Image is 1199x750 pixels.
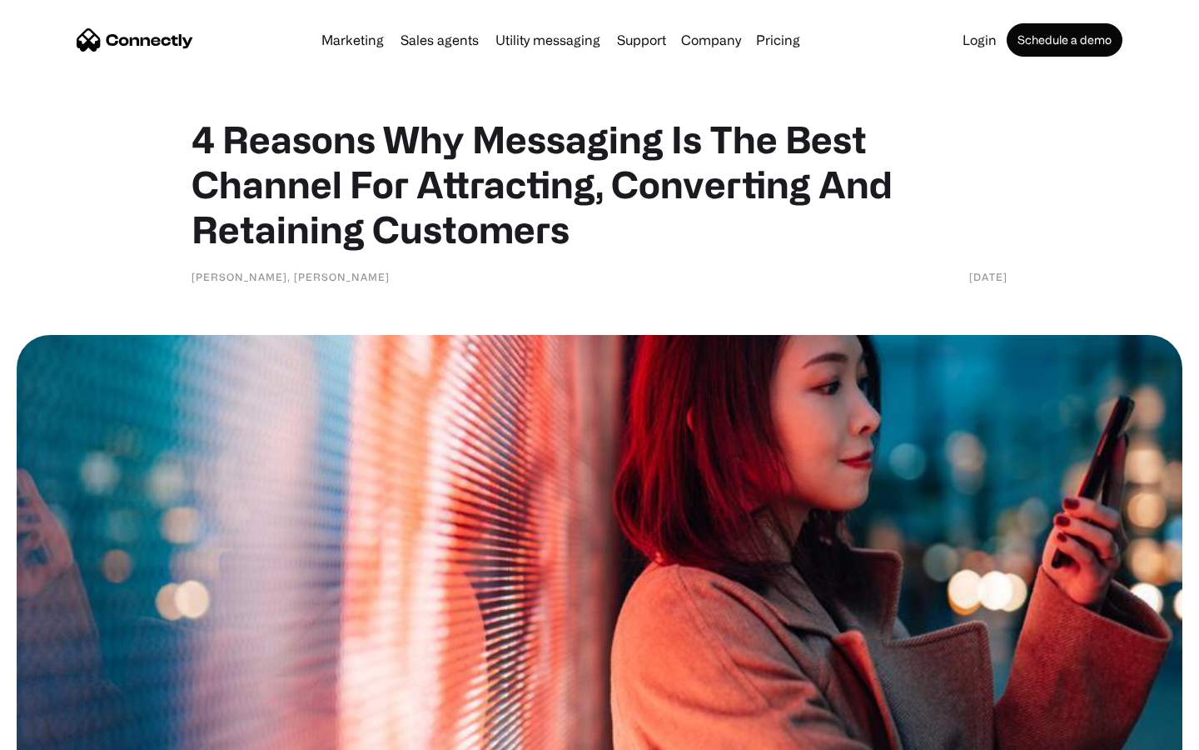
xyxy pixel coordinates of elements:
h1: 4 Reasons Why Messaging Is The Best Channel For Attracting, Converting And Retaining Customers [192,117,1007,252]
a: Utility messaging [489,33,607,47]
div: Company [676,28,746,52]
ul: Language list [33,721,100,744]
a: Login [956,33,1003,47]
a: home [77,27,193,52]
a: Sales agents [394,33,485,47]
a: Marketing [315,33,391,47]
div: [DATE] [969,268,1007,285]
div: [PERSON_NAME], [PERSON_NAME] [192,268,390,285]
a: Schedule a demo [1007,23,1122,57]
a: Support [610,33,673,47]
aside: Language selected: English [17,721,100,744]
a: Pricing [749,33,807,47]
div: Company [681,28,741,52]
